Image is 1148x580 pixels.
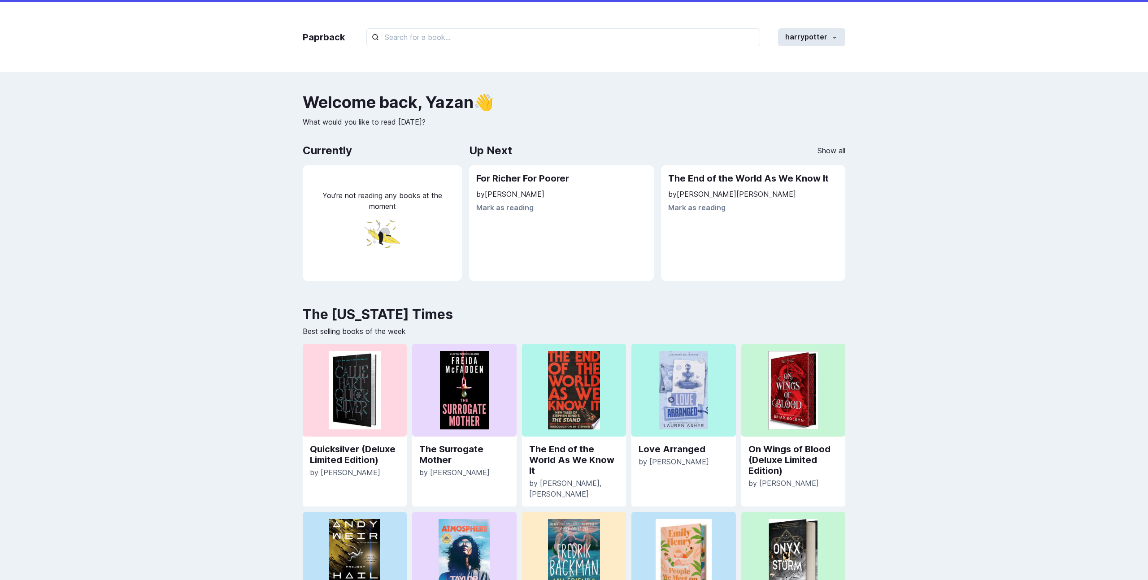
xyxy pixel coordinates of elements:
img: Woman paying for a purchase [548,351,600,429]
button: Mark as reading [668,203,726,212]
p: by [PERSON_NAME] [PERSON_NAME] [668,189,839,199]
a: The End of the World As We Know It [529,444,619,476]
p: by [529,478,619,499]
h2: Welcome back , Yazan 👋 [303,93,845,111]
a: Love Arranged [639,444,728,454]
img: Woman paying for a purchase [329,351,381,429]
img: Woman paying for a purchase [659,351,708,429]
p: by [639,456,728,467]
p: Best selling books of the week [303,326,845,337]
span: [PERSON_NAME] [430,468,490,477]
p: by [748,478,838,489]
button: harrypotter [778,28,845,46]
img: Woman paying for a purchase [768,351,818,429]
a: Paprback [303,30,345,44]
h2: Currently [303,142,462,160]
h2: The [US_STATE] Times [303,306,845,322]
a: Show all [818,145,845,156]
p: You're not reading any books at the moment [312,190,453,212]
img: floater.png [360,212,405,256]
p: What would you like to read [DATE]? [303,117,845,127]
input: Search for a book... [366,28,760,46]
button: Mark as reading [476,203,534,212]
a: On Wings of Blood (Deluxe Limited Edition) [748,444,838,476]
span: [PERSON_NAME] [649,457,709,466]
span: [PERSON_NAME] [759,479,819,488]
h2: The End of the World As We Know It [668,172,839,185]
a: Quicksilver (Deluxe Limited Edition) [310,444,400,465]
span: [PERSON_NAME] [540,479,600,488]
img: Woman paying for a purchase [440,351,489,429]
h2: For Richer For Poorer [476,172,646,185]
p: by [PERSON_NAME] [476,189,646,199]
a: The Surrogate Mother [419,444,509,465]
p: by [419,467,509,478]
p: by [310,467,400,478]
span: [PERSON_NAME] [321,468,380,477]
h2: Up Next [469,142,512,160]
